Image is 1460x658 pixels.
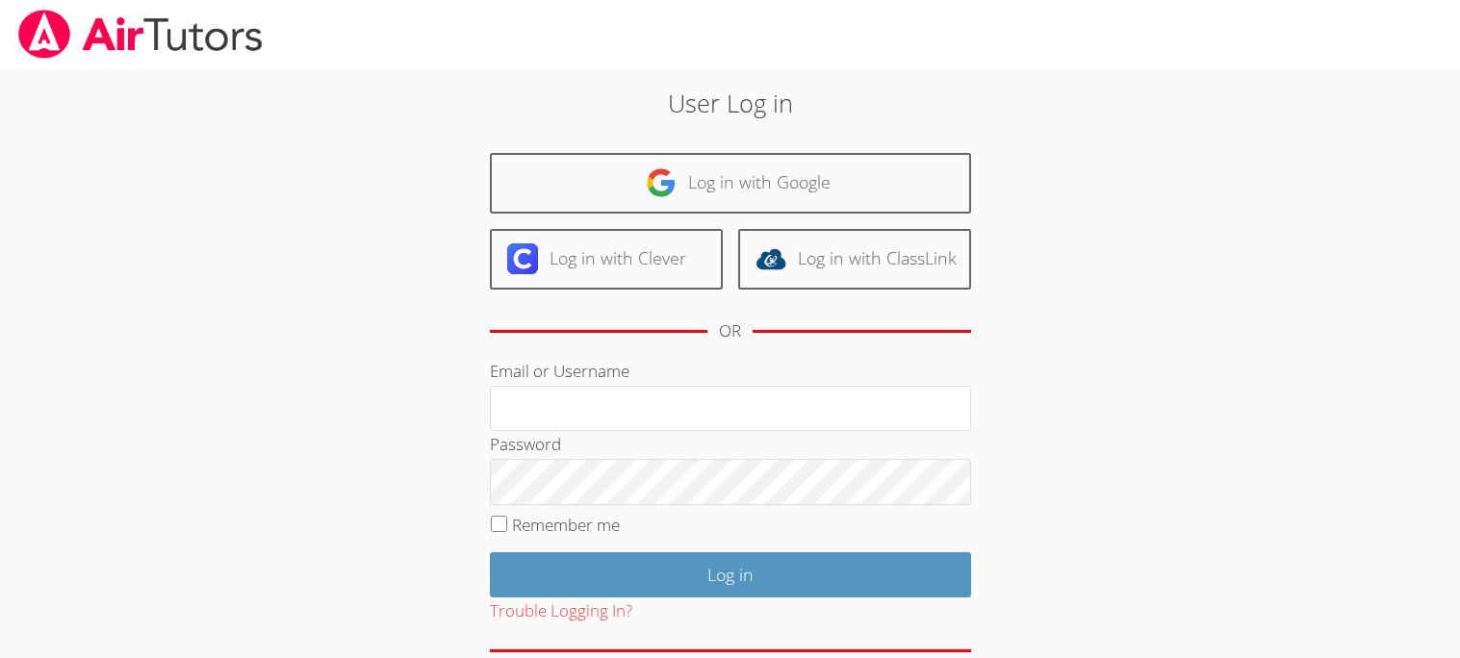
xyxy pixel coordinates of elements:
div: OR [719,317,741,345]
h2: User Log in [336,85,1124,121]
label: Password [490,433,561,455]
input: Log in [490,552,971,597]
label: Email or Username [490,360,629,382]
a: Log in with ClassLink [738,229,971,290]
img: clever-logo-6eab21bc6e7a338710f1a6ff85c0baf02591cd810cc4098c63d3a4b26e2feb20.svg [507,243,538,274]
img: airtutors_banner-c4298cdbf04f3fff15de1276eac7730deb9818008684d7c2e4769d2f7ddbe033.png [16,10,265,59]
label: Remember me [512,514,620,536]
a: Log in with Clever [490,229,723,290]
button: Trouble Logging In? [490,597,632,625]
img: classlink-logo-d6bb404cc1216ec64c9a2012d9dc4662098be43eaf13dc465df04b49fa7ab582.svg [756,243,786,274]
a: Log in with Google [490,153,971,214]
img: google-logo-50288ca7cdecda66e5e0955fdab243c47b7ad437acaf1139b6f446037453330a.svg [646,167,677,198]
